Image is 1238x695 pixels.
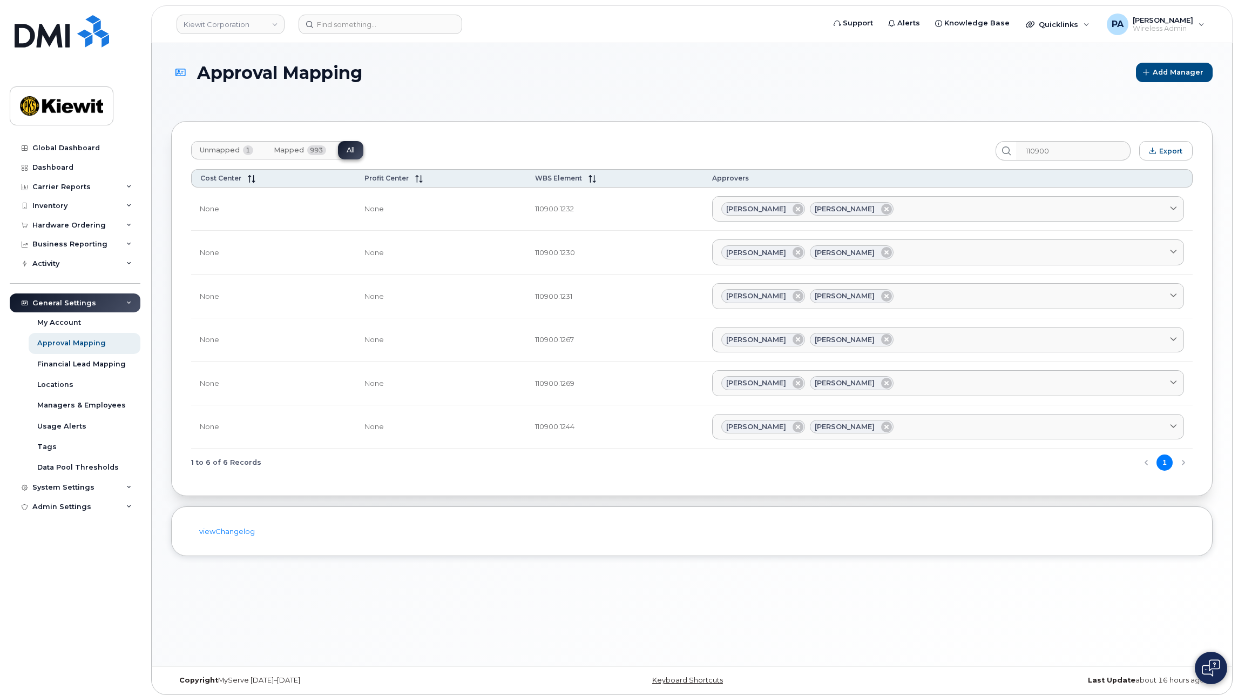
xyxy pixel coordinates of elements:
td: None [356,275,526,318]
span: 1 [243,145,253,155]
span: 1 to 6 of 6 Records [191,455,261,471]
span: Add Manager [1153,67,1203,77]
span: [PERSON_NAME] [815,248,875,258]
td: None [356,405,526,449]
a: [PERSON_NAME][PERSON_NAME] [712,196,1184,222]
a: [PERSON_NAME][PERSON_NAME] [712,283,1184,309]
span: [PERSON_NAME] [815,422,875,432]
strong: Copyright [179,676,218,684]
span: Approval Mapping [197,63,362,82]
span: [PERSON_NAME] [815,335,875,345]
span: Export [1159,147,1182,155]
td: None [191,188,356,231]
a: viewChangelog [199,527,255,536]
span: Cost Center [200,174,241,182]
td: None [191,231,356,275]
span: [PERSON_NAME] [726,291,786,301]
td: None [191,362,356,405]
span: [PERSON_NAME] [815,291,875,301]
td: None [191,275,356,318]
span: 993 [307,145,326,155]
a: [PERSON_NAME][PERSON_NAME] [712,414,1184,440]
td: None [356,362,526,405]
input: Search... [1016,141,1131,161]
span: [PERSON_NAME] [726,378,786,388]
button: Add Manager [1136,63,1213,82]
td: 110900.1230 [526,231,703,275]
button: Page 1 [1156,455,1173,471]
span: [PERSON_NAME] [815,204,875,214]
td: 110900.1231 [526,275,703,318]
td: None [356,318,526,362]
a: [PERSON_NAME][PERSON_NAME] [712,327,1184,353]
span: [PERSON_NAME] [815,378,875,388]
td: 110900.1269 [526,362,703,405]
td: None [191,405,356,449]
td: None [356,231,526,275]
span: WBS Element [535,174,582,182]
img: Open chat [1202,659,1220,677]
a: [PERSON_NAME][PERSON_NAME] [712,239,1184,265]
td: 110900.1267 [526,318,703,362]
span: Approvers [712,174,749,182]
td: None [191,318,356,362]
td: 110900.1244 [526,405,703,449]
span: Mapped [274,146,304,155]
span: Profit Center [364,174,409,182]
td: None [356,188,526,231]
strong: Last Update [1088,676,1135,684]
td: 110900.1232 [526,188,703,231]
a: Keyboard Shortcuts [652,676,723,684]
span: [PERSON_NAME] [726,248,786,258]
div: about 16 hours ago [865,676,1213,685]
span: Unmapped [200,146,240,155]
span: [PERSON_NAME] [726,422,786,432]
span: [PERSON_NAME] [726,335,786,345]
div: MyServe [DATE]–[DATE] [171,676,518,685]
button: Export [1139,141,1193,161]
a: [PERSON_NAME][PERSON_NAME] [712,370,1184,396]
span: [PERSON_NAME] [726,204,786,214]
